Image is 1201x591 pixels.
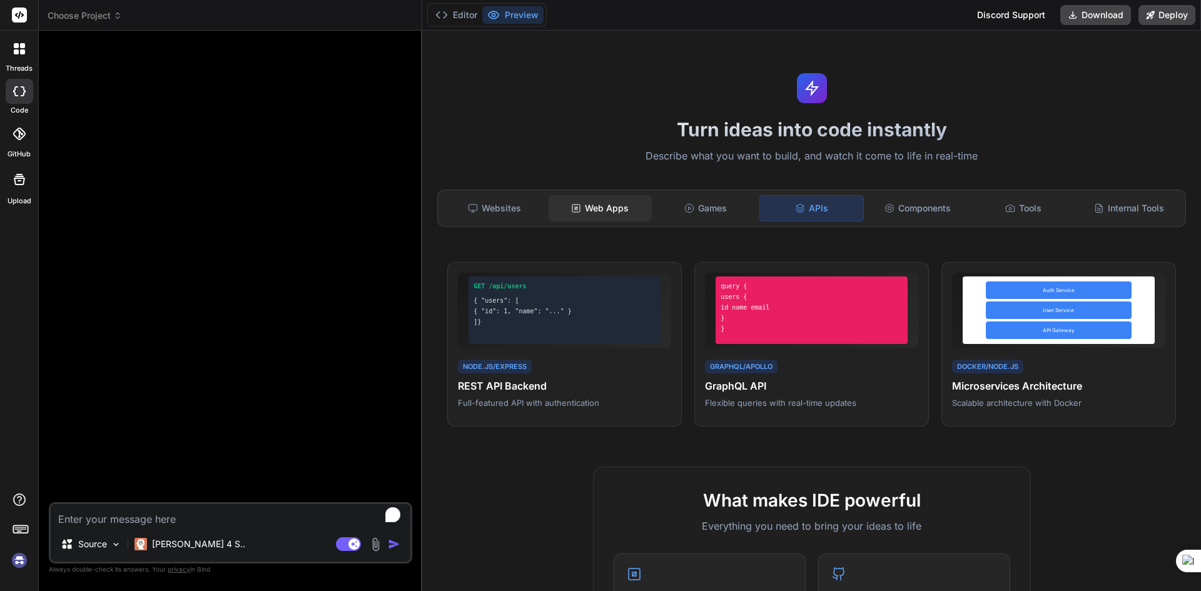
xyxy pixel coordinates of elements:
[705,360,778,374] div: GraphQL/Apollo
[430,118,1193,141] h1: Turn ideas into code instantly
[111,539,121,550] img: Pick Models
[614,518,1010,533] p: Everything you need to bring your ideas to life
[9,550,30,571] img: signin
[458,397,671,408] p: Full-featured API with authentication
[970,5,1053,25] div: Discord Support
[474,281,656,291] div: GET /api/users
[474,317,656,326] div: ]}
[721,324,903,333] div: }
[51,504,410,527] textarea: To enrich screen reader interactions, please activate Accessibility in Grammarly extension settings
[78,538,107,550] p: Source
[474,306,656,316] div: { "id": 1, "name": "..." }
[1060,5,1131,25] button: Download
[8,196,31,206] label: Upload
[1077,195,1180,221] div: Internal Tools
[972,195,1075,221] div: Tools
[986,321,1132,339] div: API Gateway
[952,360,1023,374] div: Docker/Node.js
[474,296,656,305] div: { "users": [
[443,195,546,221] div: Websites
[549,195,652,221] div: Web Apps
[952,378,1165,393] h4: Microservices Architecture
[168,565,190,573] span: privacy
[705,378,918,393] h4: GraphQL API
[721,303,903,312] div: id name email
[49,563,412,575] p: Always double-check its answers. Your in Bind
[721,292,903,301] div: users {
[654,195,758,221] div: Games
[8,149,31,159] label: GitHub
[705,397,918,408] p: Flexible queries with real-time updates
[134,538,147,550] img: Claude 4 Sonnet
[759,195,864,221] div: APIs
[6,63,33,74] label: threads
[48,9,122,22] span: Choose Project
[430,148,1193,164] p: Describe what you want to build, and watch it come to life in real-time
[388,538,400,550] img: icon
[721,281,903,291] div: query {
[11,105,28,116] label: code
[986,301,1132,319] div: User Service
[458,378,671,393] h4: REST API Backend
[952,397,1165,408] p: Scalable architecture with Docker
[1138,5,1195,25] button: Deploy
[458,360,532,374] div: Node.js/Express
[986,281,1132,299] div: Auth Service
[866,195,970,221] div: Components
[721,313,903,323] div: }
[430,6,482,24] button: Editor
[482,6,544,24] button: Preview
[614,487,1010,513] h2: What makes IDE powerful
[152,538,245,550] p: [PERSON_NAME] 4 S..
[368,537,383,552] img: attachment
